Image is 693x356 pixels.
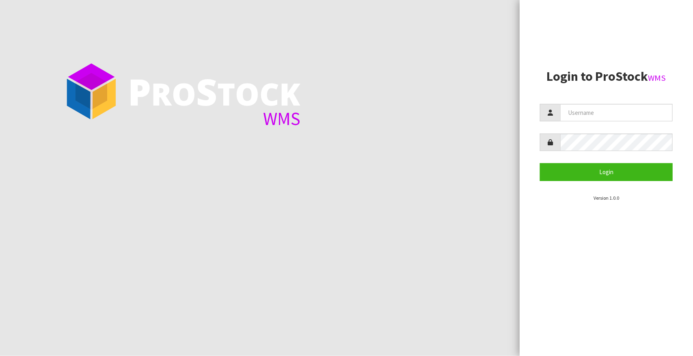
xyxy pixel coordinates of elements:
span: P [128,67,151,116]
div: ro tock [128,73,300,110]
h2: Login to ProStock [540,69,673,84]
small: WMS [648,73,666,83]
img: ProStock Cube [61,61,122,122]
span: S [196,67,217,116]
button: Login [540,163,673,181]
small: Version 1.0.0 [594,195,619,201]
div: WMS [128,110,300,128]
input: Username [560,104,673,121]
